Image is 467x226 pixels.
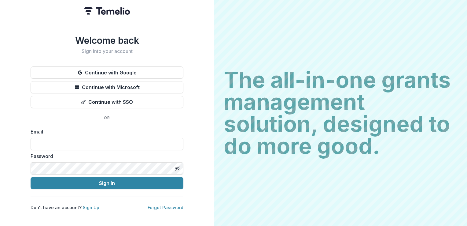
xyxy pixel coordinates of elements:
button: Continue with Microsoft [31,81,183,93]
button: Sign In [31,177,183,189]
button: Toggle password visibility [172,164,182,173]
button: Continue with Google [31,66,183,79]
a: Forgot Password [148,205,183,210]
button: Continue with SSO [31,96,183,108]
h1: Welcome back [31,35,183,46]
a: Sign Up [83,205,99,210]
label: Password [31,153,180,160]
p: Don't have an account? [31,204,99,211]
img: Temelio [84,7,130,15]
label: Email [31,128,180,135]
h2: Sign into your account [31,48,183,54]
